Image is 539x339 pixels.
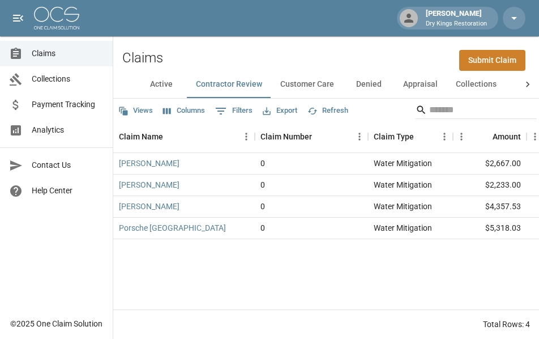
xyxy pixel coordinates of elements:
[351,128,368,145] button: Menu
[453,218,527,239] div: $5,318.03
[374,158,432,169] div: Water Mitigation
[119,121,163,152] div: Claim Name
[477,129,493,145] button: Sort
[260,121,312,152] div: Claim Number
[163,129,179,145] button: Sort
[32,73,104,85] span: Collections
[119,222,226,234] a: Porsche [GEOGRAPHIC_DATA]
[136,71,516,98] div: dynamic tabs
[447,71,506,98] button: Collections
[32,159,104,171] span: Contact Us
[453,175,527,196] div: $2,233.00
[160,102,208,120] button: Select columns
[374,201,432,212] div: Water Mitigation
[436,128,453,145] button: Menu
[238,128,255,145] button: Menu
[416,101,537,121] div: Search
[32,48,104,60] span: Claims
[255,121,368,152] div: Claim Number
[119,158,179,169] a: [PERSON_NAME]
[260,222,265,234] div: 0
[32,124,104,136] span: Analytics
[453,121,527,152] div: Amount
[115,102,156,120] button: Views
[459,50,525,71] a: Submit Claim
[7,7,29,29] button: open drawer
[32,185,104,197] span: Help Center
[34,7,79,29] img: ocs-logo-white-transparent.png
[187,71,271,98] button: Contractor Review
[343,71,394,98] button: Denied
[453,196,527,218] div: $4,357.53
[260,179,265,190] div: 0
[426,19,487,29] p: Dry Kings Restoration
[453,153,527,175] div: $2,667.00
[483,319,530,330] div: Total Rows: 4
[119,179,179,190] a: [PERSON_NAME]
[136,71,187,98] button: Active
[374,121,414,152] div: Claim Type
[374,179,432,190] div: Water Mitigation
[10,318,102,329] div: © 2025 One Claim Solution
[312,129,328,145] button: Sort
[212,102,255,120] button: Show filters
[305,102,351,120] button: Refresh
[113,121,255,152] div: Claim Name
[271,71,343,98] button: Customer Care
[374,222,432,234] div: Water Mitigation
[32,99,104,111] span: Payment Tracking
[119,201,179,212] a: [PERSON_NAME]
[260,102,300,120] button: Export
[421,8,491,28] div: [PERSON_NAME]
[122,50,163,66] h2: Claims
[260,201,265,212] div: 0
[394,71,447,98] button: Appraisal
[414,129,430,145] button: Sort
[368,121,453,152] div: Claim Type
[453,128,470,145] button: Menu
[260,158,265,169] div: 0
[493,121,521,152] div: Amount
